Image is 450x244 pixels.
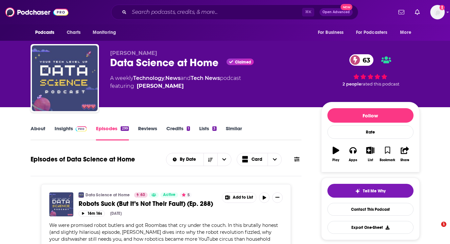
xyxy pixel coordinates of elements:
button: Follow [327,108,414,123]
span: By Date [180,157,198,162]
span: [PERSON_NAME] [110,50,157,56]
button: Bookmark [379,142,396,166]
img: Data Science at Home [79,192,84,198]
a: Data Science at Home [85,192,130,198]
svg: Add a profile image [439,5,445,10]
div: [DATE] [110,211,122,216]
a: Reviews [138,125,157,140]
button: 16m 16s [79,210,105,217]
span: 63 [140,192,145,198]
img: Robots Suck (But It’s Not Their Fault) (Ep. 288) [49,192,73,216]
button: Open AdvancedNew [320,8,353,16]
span: , [164,75,165,81]
div: Rate [327,125,414,139]
div: 3 [212,126,216,131]
a: 63 [349,54,373,66]
span: New [341,4,352,10]
span: Active [163,192,176,198]
span: More [400,28,411,37]
a: Francesco Gadaleta [137,82,184,90]
div: 63 2 peoplerated this podcast [321,50,420,91]
span: Monitoring [93,28,116,37]
button: List [362,142,379,166]
a: Show notifications dropdown [396,7,407,18]
span: Logged in as systemsteam [430,5,445,19]
a: Episodes299 [96,125,129,140]
span: For Podcasters [356,28,388,37]
button: open menu [166,157,203,162]
button: open menu [352,26,397,39]
h2: Choose List sort [166,153,231,166]
a: Charts [62,26,85,39]
a: News [165,75,180,81]
span: For Business [318,28,344,37]
img: tell me why sparkle [355,188,360,194]
button: open menu [395,26,419,39]
iframe: Intercom live chat [428,222,443,237]
span: 63 [356,54,373,66]
span: featuring [110,82,241,90]
a: Technology [133,75,164,81]
button: open menu [31,26,63,39]
button: Export One-Sheet [327,221,414,234]
span: Tell Me Why [363,188,386,194]
button: Show More Button [222,193,256,203]
img: Podchaser - Follow, Share and Rate Podcasts [5,6,68,18]
button: Show More Button [272,192,283,203]
a: InsightsPodchaser Pro [55,125,87,140]
span: Card [251,157,262,162]
a: 63 [134,192,148,198]
a: Tech News [191,75,220,81]
div: 299 [121,126,129,131]
h1: Episodes of Data Science at Home [31,155,135,163]
button: Play [327,142,344,166]
div: Bookmark [380,158,395,162]
button: Share [396,142,413,166]
div: Search podcasts, credits, & more... [111,5,358,20]
a: Robots Suck (But It’s Not Their Fault) (Ep. 288) [79,200,217,208]
button: Show profile menu [430,5,445,19]
a: Show notifications dropdown [412,7,422,18]
span: Podcasts [35,28,55,37]
div: Share [400,158,409,162]
button: open menu [217,153,231,166]
span: rated this podcast [361,82,399,86]
a: Credits1 [166,125,190,140]
img: Data Science at Home [32,45,98,111]
a: Similar [226,125,242,140]
span: Robots Suck (But It’s Not Their Fault) (Ep. 288) [79,200,213,208]
a: About [31,125,45,140]
input: Search podcasts, credits, & more... [129,7,302,17]
span: Claimed [235,61,251,64]
span: Add to List [233,195,253,200]
span: ⌘ K [302,8,314,16]
img: User Profile [430,5,445,19]
button: 5 [180,192,192,198]
span: and [180,75,191,81]
img: Podchaser Pro [76,126,87,132]
button: tell me why sparkleTell Me Why [327,184,414,198]
span: Open Advanced [322,11,350,14]
button: Sort Direction [203,153,217,166]
div: A weekly podcast [110,74,241,90]
button: Choose View [237,153,282,166]
div: Play [332,158,339,162]
div: 1 [187,126,190,131]
a: Lists3 [199,125,216,140]
a: Contact This Podcast [327,203,414,216]
button: Apps [344,142,362,166]
span: 1 [441,222,446,227]
div: List [368,158,373,162]
a: Active [160,192,178,198]
div: Apps [349,158,357,162]
span: 2 people [343,82,361,86]
button: open menu [88,26,125,39]
span: Charts [67,28,81,37]
button: open menu [313,26,352,39]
